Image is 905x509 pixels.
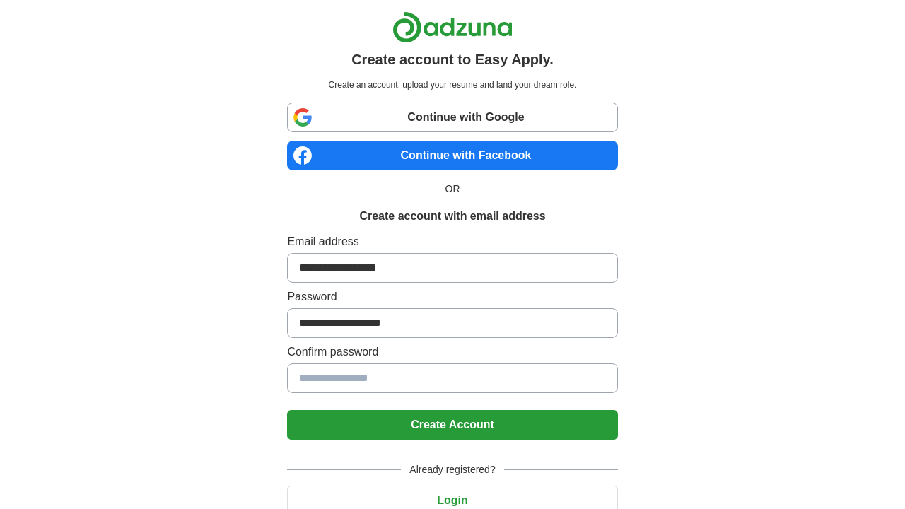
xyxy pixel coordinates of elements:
h1: Create account with email address [359,208,545,225]
a: Continue with Facebook [287,141,617,170]
h1: Create account to Easy Apply. [351,49,554,70]
img: Adzuna logo [392,11,513,43]
label: Confirm password [287,344,617,361]
label: Email address [287,233,617,250]
span: OR [437,182,469,197]
a: Continue with Google [287,103,617,132]
a: Login [287,494,617,506]
label: Password [287,288,617,305]
p: Create an account, upload your resume and land your dream role. [290,78,614,91]
span: Already registered? [401,462,503,477]
button: Create Account [287,410,617,440]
